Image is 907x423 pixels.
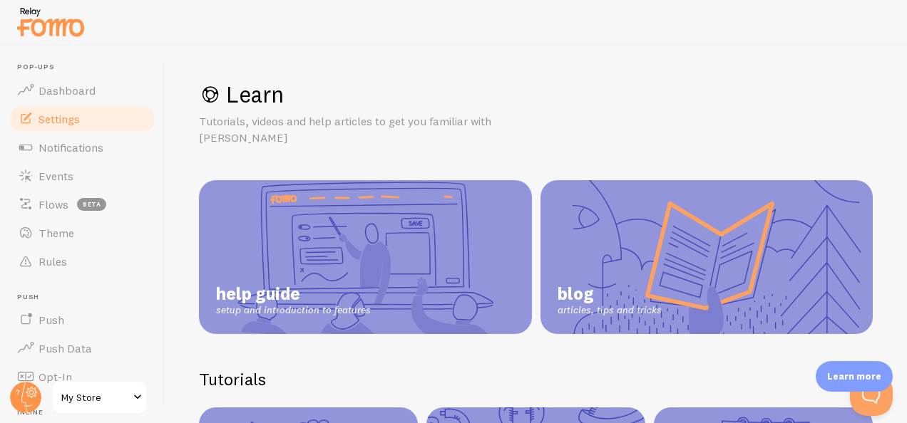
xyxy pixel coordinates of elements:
span: beta [77,198,106,211]
a: blog articles, tips and tricks [540,180,873,334]
a: Theme [9,219,155,247]
span: Dashboard [39,83,96,98]
div: Learn more [816,361,893,392]
span: Theme [39,226,74,240]
span: Opt-In [39,370,72,384]
span: Push [39,313,64,327]
a: My Store [51,380,148,414]
span: Push [17,293,155,302]
a: Rules [9,247,155,276]
span: Push Data [39,341,92,355]
span: Events [39,169,73,183]
a: Push [9,305,155,334]
span: Rules [39,254,67,268]
span: Notifications [39,140,103,155]
a: Dashboard [9,76,155,105]
h1: Learn [199,80,873,109]
span: setup and introduction to features [216,304,371,317]
a: Settings [9,105,155,133]
span: blog [558,283,662,304]
a: Events [9,162,155,190]
span: Flows [39,197,68,211]
a: Notifications [9,133,155,162]
a: Opt-In [9,362,155,391]
iframe: Help Scout Beacon - Open [850,373,893,416]
h2: Tutorials [199,368,873,390]
img: fomo-relay-logo-orange.svg [15,4,86,40]
span: articles, tips and tricks [558,304,662,317]
a: help guide setup and introduction to features [199,180,532,334]
span: Settings [39,112,80,126]
span: help guide [216,283,371,304]
a: Flows beta [9,190,155,219]
p: Tutorials, videos and help articles to get you familiar with [PERSON_NAME] [199,113,541,146]
a: Push Data [9,334,155,362]
span: My Store [61,389,129,406]
p: Learn more [827,370,881,383]
span: Pop-ups [17,63,155,72]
